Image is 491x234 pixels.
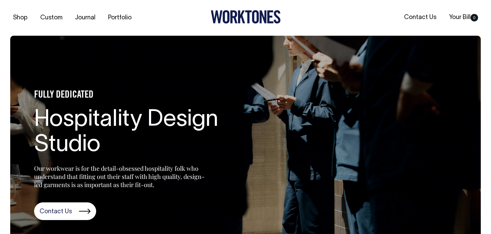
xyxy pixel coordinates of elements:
[34,107,239,158] h1: Hospitality Design Studio
[471,14,478,21] span: 0
[446,12,481,23] a: Your Bill0
[401,12,439,23] a: Contact Us
[10,12,30,23] a: Shop
[34,90,239,101] h4: FULLY DEDICATED
[34,202,96,220] a: Contact Us
[34,164,205,189] p: Our workwear is for the detail-obsessed hospitality folk who understand that fitting out their st...
[38,12,65,23] a: Custom
[105,12,134,23] a: Portfolio
[72,12,98,23] a: Journal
